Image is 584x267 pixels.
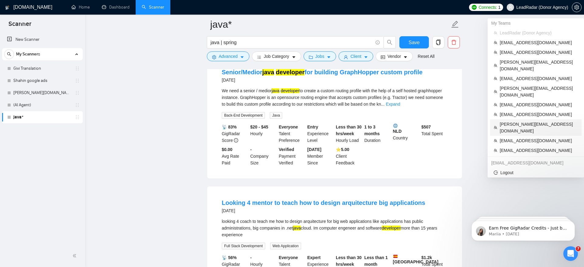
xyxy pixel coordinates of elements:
[500,85,578,98] span: [PERSON_NAME][EMAIL_ADDRESS][DOMAIN_NAME]
[13,99,71,111] a: (AI Agent)
[572,2,582,12] button: setting
[494,51,497,54] span: team
[4,49,14,59] button: search
[421,255,432,260] b: $ 1.2k
[433,40,444,45] span: copy
[222,69,422,76] a: Senior/Mediorjava developerfor building GraphHopper custom profile
[292,55,296,59] span: caret-down
[276,69,304,76] mark: developer
[293,226,301,230] mark: java
[500,39,578,46] span: [EMAIL_ADDRESS][DOMAIN_NAME]
[500,101,578,108] span: [EMAIL_ADDRESS][DOMAIN_NAME]
[344,55,348,59] span: user
[364,55,368,59] span: caret-down
[249,146,278,166] div: Company Size
[5,3,9,12] img: logo
[376,51,413,61] button: idcardVendorcaret-down
[488,158,584,168] div: tm.workcloud@gmail.com
[393,254,398,258] img: 🇪🇸
[392,124,420,144] div: Country
[240,55,244,59] span: caret-down
[279,147,294,152] b: Verified
[222,112,265,119] span: Back-End Development
[16,48,40,60] span: My Scanners
[393,254,439,264] b: [GEOGRAPHIC_DATA]
[222,243,265,249] span: Full Stack Development
[408,39,419,46] span: Save
[270,243,301,249] span: Web Application
[572,5,582,10] a: setting
[500,30,578,36] span: LeadRadar (Donor Agency)
[221,124,249,144] div: GigRadar Score
[448,36,460,48] button: delete
[494,113,497,116] span: team
[462,208,584,251] iframe: Intercom notifications message
[2,33,83,46] li: New Scanner
[448,40,460,45] span: delete
[494,90,497,93] span: team
[257,55,261,59] span: bars
[418,53,434,60] a: Reset All
[336,147,349,152] b: ⭐️ 5.00
[382,226,401,230] mark: developer
[451,20,459,28] span: edit
[75,115,80,120] span: holder
[142,5,164,10] a: searchScanner
[306,124,335,144] div: Experience Level
[384,36,396,48] button: search
[304,51,336,61] button: folderJobscaret-down
[279,125,298,129] b: Everyone
[234,138,238,142] span: info-circle
[4,19,36,32] span: Scanner
[576,246,581,251] span: 7
[420,124,449,144] div: Total Spent
[494,31,497,35] span: team
[212,55,216,59] span: setting
[403,55,408,59] span: caret-down
[210,39,373,46] input: Search Freelance Jobs...
[500,111,578,118] span: [EMAIL_ADDRESS][DOMAIN_NAME]
[335,146,363,166] div: Client Feedback
[307,125,318,129] b: Entry
[336,255,362,267] b: Less than 30 hrs/week
[75,66,80,71] span: holder
[272,88,280,93] mark: java
[494,149,497,152] span: team
[472,5,477,10] img: upwork-logo.png
[2,48,83,123] li: My Scanners
[572,5,581,10] span: setting
[393,124,419,134] b: NLD
[222,218,447,238] div: looking 4 coach to teach me how to design arquitecture for big web applications like applications...
[500,147,578,154] span: [EMAIL_ADDRESS][DOMAIN_NAME]
[264,53,289,60] span: Job Category
[13,111,71,123] a: java*
[252,51,301,61] button: barsJob Categorycaret-down
[71,5,90,10] a: homeHome
[335,124,363,144] div: Hourly Load
[13,75,71,87] a: Shahin google ads
[327,55,331,59] span: caret-down
[336,125,362,136] b: Less than 30 hrs/week
[222,76,422,84] div: [DATE]
[222,125,237,129] b: 📡 83%
[278,124,306,144] div: Talent Preference
[350,53,361,60] span: Client
[278,146,306,166] div: Payment Verified
[432,36,444,48] button: copy
[500,121,578,134] span: [PERSON_NAME][EMAIL_ADDRESS][DOMAIN_NAME]
[13,62,71,75] a: Givi Translation
[315,53,325,60] span: Jobs
[479,4,497,11] span: Connects:
[279,255,298,260] b: Everyone
[388,53,401,60] span: Vendor
[75,103,80,107] span: holder
[498,4,501,11] span: 1
[307,255,321,260] b: Expert
[306,146,335,166] div: Member Since
[494,77,497,80] span: team
[7,33,78,46] a: New Scanner
[384,40,395,45] span: search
